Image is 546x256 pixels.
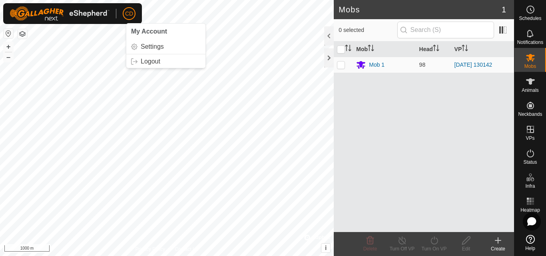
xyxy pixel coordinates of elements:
span: 0 selected [339,26,397,34]
th: Head [416,42,451,57]
a: Privacy Policy [136,246,165,253]
a: Logout [126,55,205,68]
div: Edit [450,245,482,252]
span: Mobs [524,64,536,69]
span: Logout [141,58,160,65]
button: + [4,42,13,52]
div: Turn On VP [418,245,450,252]
button: – [4,52,13,62]
a: Settings [126,40,205,53]
button: Map Layers [18,29,27,39]
a: Contact Us [175,246,198,253]
span: Infra [525,184,535,189]
p-sorticon: Activate to sort [345,46,351,52]
span: Heatmap [520,208,540,212]
div: Mob 1 [369,61,385,69]
span: Help [525,246,535,251]
th: VP [451,42,514,57]
a: Help [514,232,546,254]
span: Status [523,160,537,165]
input: Search (S) [397,22,494,38]
span: Neckbands [518,112,542,117]
div: Turn Off VP [386,245,418,252]
button: i [321,244,330,252]
span: 98 [419,62,426,68]
span: Delete [363,246,377,252]
span: VPs [526,136,534,141]
span: Animals [522,88,539,93]
p-sorticon: Activate to sort [462,46,468,52]
a: [DATE] 130142 [454,62,492,68]
th: Mob [353,42,416,57]
span: 1 [502,4,506,16]
span: Notifications [517,40,543,45]
span: i [325,244,327,251]
p-sorticon: Activate to sort [433,46,439,52]
h2: Mobs [339,5,502,14]
p-sorticon: Activate to sort [368,46,374,52]
div: Create [482,245,514,252]
span: Schedules [519,16,541,21]
img: Gallagher Logo [10,6,110,21]
span: CD [125,10,133,18]
span: Settings [141,44,164,50]
button: Reset Map [4,29,13,38]
span: My Account [131,28,167,35]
